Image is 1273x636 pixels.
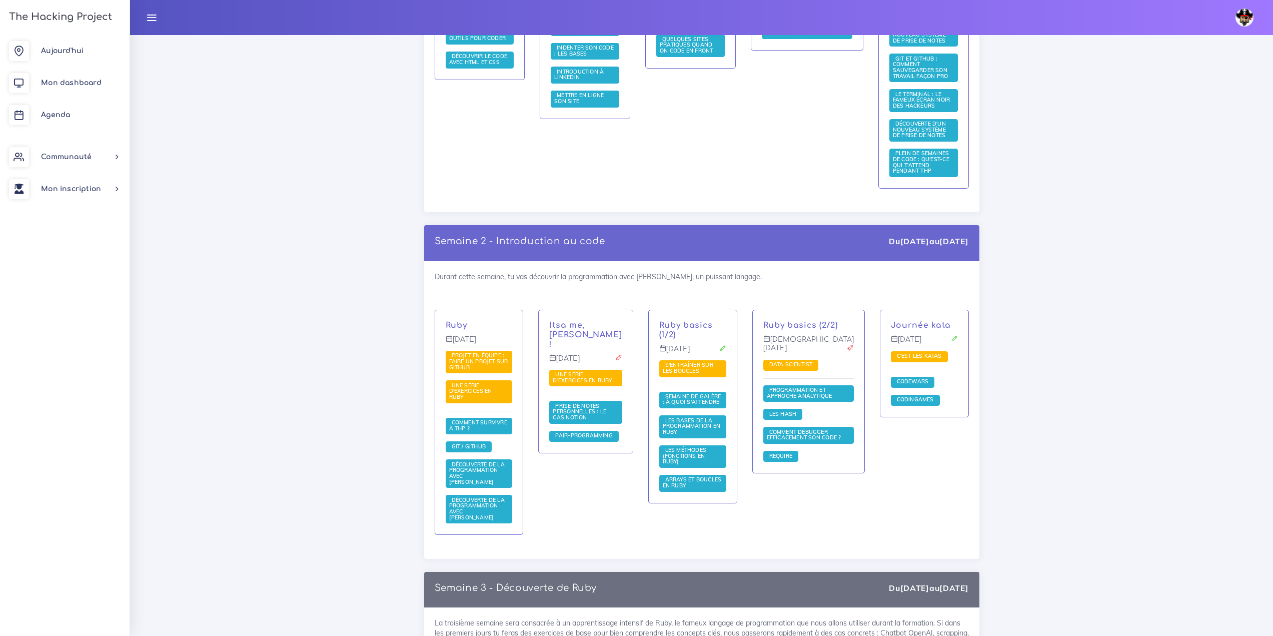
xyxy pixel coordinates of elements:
[554,68,604,81] span: Introduction à LinkedIn
[763,335,854,360] p: [DEMOGRAPHIC_DATA][DATE]
[435,582,597,593] p: Semaine 3 - Découverte de Ruby
[554,44,614,57] span: Indenter son code : les bases
[767,361,815,368] a: Data scientist
[893,120,948,139] span: Découverte d'un nouveau système de prise de notes
[659,345,726,361] p: [DATE]
[446,321,467,330] a: Ruby
[553,371,614,384] a: Une série d'exercices en Ruby
[889,582,968,594] div: Du au
[893,56,951,80] a: Git et GitHub : comment sauvegarder son travail façon pro
[449,497,505,521] a: Découverte de la programmation avec [PERSON_NAME]
[893,121,948,139] a: Découverte d'un nouveau système de prise de notes
[663,393,722,406] a: Semaine de galère : à quoi s'attendre
[889,236,968,247] div: Du au
[891,321,958,330] p: Journée kata
[449,419,507,432] a: Comment survivre à THP ?
[893,55,951,80] span: Git et GitHub : comment sauvegarder son travail façon pro
[446,335,513,351] p: [DATE]
[767,387,835,400] a: Programmation et approche analytique
[660,36,715,54] span: Quelques sites pratiques quand on code en front
[893,91,950,110] a: Le terminal : le fameux écran noir des hackeurs
[659,321,713,339] a: Ruby basics (1/2)
[41,185,101,193] span: Mon inscription
[6,12,112,23] h3: The Hacking Project
[449,53,508,66] a: Découvrir le code avec HTML et CSS
[553,403,606,421] a: Prise de notes personnelles : le cas Notion
[663,361,713,374] span: S'entraîner sur les boucles
[767,410,799,417] span: Les Hash
[767,428,844,441] span: Comment débugger efficacement son code ?
[549,354,622,370] p: [DATE]
[449,461,505,486] a: Découverte de la programmation avec [PERSON_NAME]
[663,362,713,375] a: S'entraîner sur les boucles
[891,335,958,351] p: [DATE]
[660,36,715,55] a: Quelques sites pratiques quand on code en front
[554,45,614,58] a: Indenter son code : les bases
[424,261,979,559] div: Durant cette semaine, tu vas découvrir la programmation avec [PERSON_NAME], un puissant langage.
[893,150,949,174] span: Plein de semaines de code : qu'est-ce qui t'attend pendant THP
[767,386,835,399] span: Programmation et approche analytique
[893,25,948,44] span: Découverte d'un nouveau système de prise de notes
[663,447,707,465] a: Les méthodes (fonctions en Ruby)
[554,69,604,82] a: Introduction à LinkedIn
[449,382,492,400] span: Une série d'exercices en Ruby
[449,382,492,401] a: Une série d'exercices en Ruby
[767,429,844,442] a: Comment débugger efficacement son code ?
[449,461,505,485] span: Découverte de la programmation avec [PERSON_NAME]
[900,236,929,246] strong: [DATE]
[553,432,615,439] a: Pair-Programming
[763,321,838,330] a: Ruby basics (2/2)
[553,402,606,421] span: Prise de notes personnelles : le cas Notion
[435,236,605,246] a: Semaine 2 - Introduction au code
[449,352,508,371] a: Projet en équipe : faire un projet sur Github
[1235,9,1253,27] img: avatar
[893,150,949,175] a: Plein de semaines de code : qu'est-ce qui t'attend pendant THP
[767,452,795,459] a: Require
[767,411,799,418] a: Les Hash
[663,417,720,435] a: Les bases de la programmation en Ruby
[765,12,847,37] span: Faire de la veille : comment se tenir informé des actualités techniques ?
[41,47,84,55] span: Aujourd'hui
[939,236,968,246] strong: [DATE]
[894,396,936,403] span: Codingames
[939,583,968,593] strong: [DATE]
[41,111,70,119] span: Agenda
[41,153,92,161] span: Communauté
[900,583,929,593] strong: [DATE]
[449,496,505,521] span: Découverte de la programmation avec [PERSON_NAME]
[41,79,102,87] span: Mon dashboard
[549,321,622,349] a: Itsa me, [PERSON_NAME] !
[449,443,489,450] a: Git / Github
[894,378,931,385] span: Codewars
[449,352,508,370] span: Projet en équipe : faire un projet sur Github
[663,446,707,465] span: Les méthodes (fonctions en Ruby)
[663,476,722,489] a: Arrays et boucles en Ruby
[894,352,944,359] span: C'est les katas
[893,91,950,109] span: Le terminal : le fameux écran noir des hackeurs
[554,92,604,105] a: Mettre en ligne son site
